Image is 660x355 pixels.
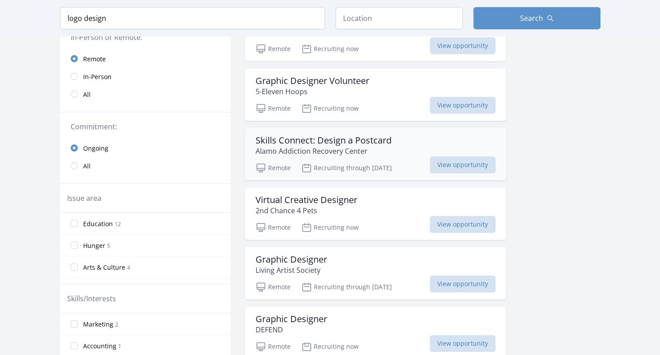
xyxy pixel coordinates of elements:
[71,220,78,227] input: Education 12
[301,341,359,352] p: Recruiting now
[71,342,78,349] input: Accounting 1
[256,195,357,205] h3: Virtual Creative Designer
[256,76,369,86] h3: Graphic Designer Volunteer
[256,146,392,156] p: Alamo Addiction Recovery Center
[256,341,291,352] p: Remote
[60,85,231,103] a: All
[256,205,357,216] p: 2nd Chance 4 Pets
[83,144,108,153] span: Ongoing
[83,72,112,81] span: In-Person
[430,97,496,114] span: View opportunity
[245,68,506,121] a: Graphic Designer Volunteer 5-Eleven Hoops Remote Recruiting now View opportunity
[336,7,463,29] input: Location
[430,156,496,173] span: View opportunity
[256,314,327,324] h3: Graphic Designer
[301,282,392,292] p: Recruiting through [DATE]
[115,220,121,228] span: 12
[71,121,220,132] legend: Commitment:
[118,343,121,350] span: 1
[256,86,369,97] p: 5-Eleven Hoops
[256,282,291,292] p: Remote
[256,135,392,146] h3: Skills Connect: Design a Postcard
[115,321,118,328] span: 2
[83,219,113,228] span: Education
[430,216,496,233] span: View opportunity
[83,241,105,250] span: Hunger
[301,163,392,173] p: Recruiting through [DATE]
[60,157,231,175] a: All
[256,103,291,114] p: Remote
[60,50,231,68] a: Remote
[83,90,91,99] span: All
[245,128,506,180] a: Skills Connect: Design a Postcard Alamo Addiction Recovery Center Remote Recruiting through [DATE...
[301,44,359,54] p: Recruiting now
[430,37,496,54] span: View opportunity
[473,7,600,29] button: Search
[83,263,125,272] span: Arts & Culture
[71,263,78,271] input: Arts & Culture 4
[107,242,110,250] span: 5
[430,335,496,352] span: View opportunity
[245,247,506,299] a: Graphic Designer Living Artist Society Remote Recruiting through [DATE] View opportunity
[60,139,231,157] a: Ongoing
[301,103,359,114] p: Recruiting now
[60,68,231,85] a: In-Person
[256,163,291,173] p: Remote
[256,324,327,335] p: DEFEND
[71,320,78,327] input: Marketing 2
[60,7,325,29] input: Keyword
[520,13,543,24] span: Search
[245,187,506,240] a: Virtual Creative Designer 2nd Chance 4 Pets Remote Recruiting now View opportunity
[83,342,116,351] span: Accounting
[83,162,91,171] span: All
[83,320,113,329] span: Marketing
[256,44,291,54] p: Remote
[301,222,359,233] p: Recruiting now
[67,293,116,304] legend: Skills/Interests
[71,242,78,249] input: Hunger 5
[256,222,291,233] p: Remote
[71,32,220,43] legend: In-Person or Remote:
[430,275,496,292] span: View opportunity
[67,193,101,203] legend: Issue area
[83,55,106,64] span: Remote
[127,264,130,271] span: 4
[256,265,327,275] p: Living Artist Society
[256,254,327,265] h3: Graphic Designer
